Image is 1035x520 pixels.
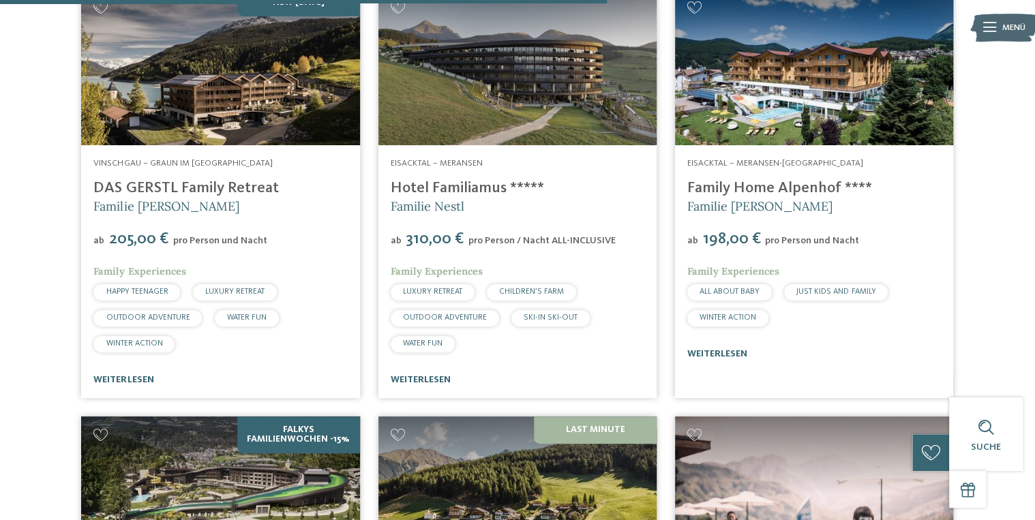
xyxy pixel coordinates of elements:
span: Suche [971,442,1001,452]
span: OUTDOOR ADVENTURE [106,313,190,322]
a: weiterlesen [93,375,153,384]
a: DAS GERSTL Family Retreat [93,181,278,196]
span: WATER FUN [227,313,267,322]
span: 310,00 € [403,231,467,247]
span: 198,00 € [700,231,764,247]
span: Family Experiences [93,265,185,277]
span: pro Person / Nacht ALL-INCLUSIVE [468,236,616,245]
span: CHILDREN’S FARM [499,288,564,296]
span: ab [687,236,698,245]
a: weiterlesen [687,349,747,358]
span: WINTER ACTION [106,339,162,348]
span: ab [391,236,402,245]
span: WATER FUN [403,339,442,348]
span: WINTER ACTION [700,313,756,322]
span: 205,00 € [106,231,171,247]
span: Family Experiences [391,265,483,277]
span: HAPPY TEENAGER [106,288,168,296]
span: Eisacktal – Meransen [391,159,483,168]
span: ALL ABOUT BABY [700,288,760,296]
span: pro Person und Nacht [765,236,859,245]
span: pro Person und Nacht [172,236,267,245]
span: Family Experiences [687,265,779,277]
span: Familie [PERSON_NAME] [93,198,239,214]
span: Familie Nestl [391,198,464,214]
span: SKI-IN SKI-OUT [524,313,577,322]
span: Eisacktal – Meransen-[GEOGRAPHIC_DATA] [687,159,863,168]
span: Vinschgau – Graun im [GEOGRAPHIC_DATA] [93,159,272,168]
span: ab [93,236,104,245]
span: LUXURY RETREAT [403,288,462,296]
a: weiterlesen [391,375,451,384]
span: LUXURY RETREAT [205,288,265,296]
span: Familie [PERSON_NAME] [687,198,832,214]
span: OUTDOOR ADVENTURE [403,313,487,322]
span: JUST KIDS AND FAMILY [796,288,875,296]
a: Family Home Alpenhof **** [687,181,872,196]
